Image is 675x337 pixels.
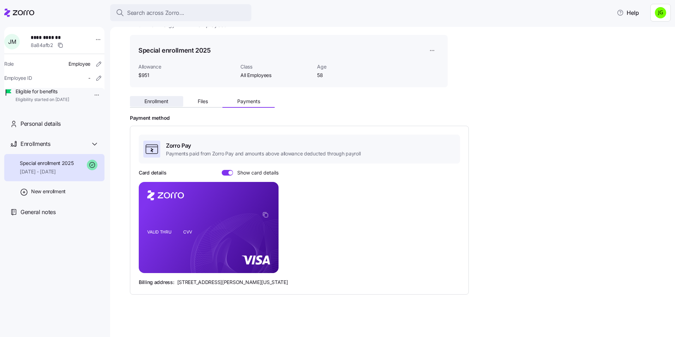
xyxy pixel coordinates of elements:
[20,119,61,128] span: Personal details
[20,208,56,217] span: General notes
[655,7,666,18] img: a4774ed6021b6d0ef619099e609a7ec5
[240,72,311,79] span: All Employees
[237,99,260,104] span: Payments
[177,279,288,286] span: [STREET_ADDRESS][PERSON_NAME][US_STATE]
[183,229,192,235] tspan: CVV
[16,88,69,95] span: Eligible for benefits
[31,42,53,49] span: 8a84afb2
[4,60,14,67] span: Role
[139,169,167,176] h3: Card details
[20,140,50,148] span: Enrollments
[127,8,184,17] span: Search across Zorro...
[138,63,235,70] span: Allowance
[611,6,645,20] button: Help
[240,63,311,70] span: Class
[20,160,74,167] span: Special enrollment 2025
[198,99,208,104] span: Files
[130,115,665,122] h2: Payment method
[617,8,639,17] span: Help
[68,60,90,67] span: Employee
[20,168,74,175] span: [DATE] - [DATE]
[110,4,251,21] button: Search across Zorro...
[138,72,235,79] span: $951
[317,63,388,70] span: Age
[262,212,269,218] button: copy-to-clipboard
[166,150,360,157] span: Payments paid from Zorro Pay and amounts above allowance deducted through payroll
[4,75,32,82] span: Employee ID
[147,229,172,235] tspan: VALID THRU
[166,141,360,150] span: Zorro Pay
[138,46,211,55] h1: Special enrollment 2025
[233,170,279,176] span: Show card details
[16,97,69,103] span: Eligibility started on [DATE]
[139,279,174,286] span: Billing address:
[144,99,168,104] span: Enrollment
[317,72,388,79] span: 58
[31,188,66,195] span: New enrollment
[88,75,90,82] span: -
[8,39,16,45] span: J M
